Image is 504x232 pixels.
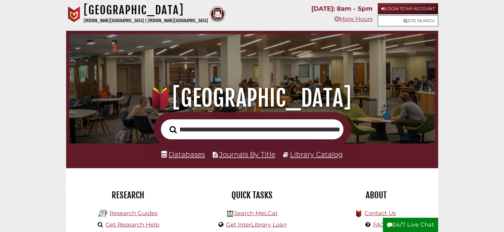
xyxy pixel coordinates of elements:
[166,124,180,136] button: Search
[378,15,438,26] a: Site Search
[161,150,205,158] a: Databases
[77,84,427,112] h1: [GEOGRAPHIC_DATA]
[364,210,396,217] a: Contact Us
[378,3,438,14] a: Login to My Account
[311,3,373,14] p: [DATE]: 8am - 5pm
[98,209,108,218] img: Hekman Library Logo
[290,150,343,158] a: Library Catalog
[219,150,275,158] a: Journals By Title
[234,210,278,217] a: Search MeLCat
[210,6,225,22] img: Calvin Theological Seminary
[226,221,287,228] a: Get InterLibrary Loan
[84,17,208,24] p: [PERSON_NAME][GEOGRAPHIC_DATA] | [PERSON_NAME][GEOGRAPHIC_DATA]
[319,190,433,201] h2: About
[227,211,233,217] img: Hekman Library Logo
[106,221,159,228] a: Get Research Help
[109,210,158,217] a: Research Guides
[71,190,185,201] h2: Research
[195,190,309,201] h2: Quick Tasks
[84,3,208,17] h1: [GEOGRAPHIC_DATA]
[335,16,373,23] a: More Hours
[373,221,388,228] a: FAQs
[66,6,82,22] img: Calvin University
[169,126,177,134] i: Search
